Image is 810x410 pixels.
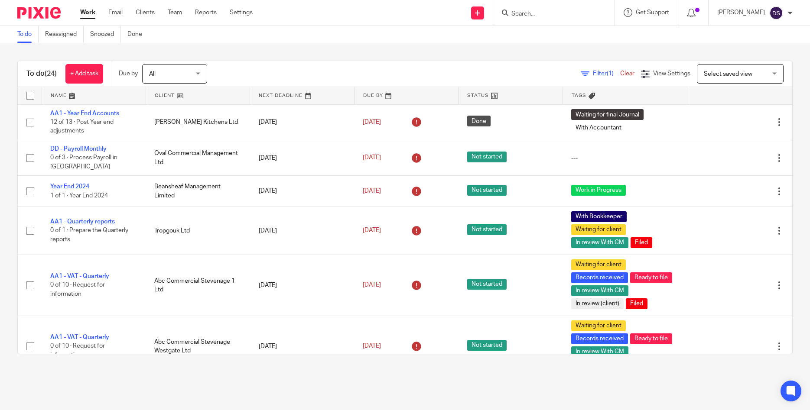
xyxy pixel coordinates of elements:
[45,70,57,77] span: (24)
[50,110,119,116] a: AA1 - Year End Accounts
[630,333,672,344] span: Ready to file
[119,69,138,78] p: Due by
[467,116,491,126] span: Done
[195,8,217,17] a: Reports
[607,71,614,77] span: (1)
[572,93,586,98] span: Tags
[571,259,626,270] span: Waiting for client
[571,185,626,196] span: Work in Progress
[717,8,765,17] p: [PERSON_NAME]
[363,188,381,194] span: [DATE]
[26,69,57,78] h1: To do
[363,343,381,349] span: [DATE]
[90,26,121,43] a: Snoozed
[108,8,123,17] a: Email
[50,193,108,199] span: 1 of 1 · Year End 2024
[50,282,105,297] span: 0 of 10 · Request for information
[704,71,752,77] span: Select saved view
[146,104,250,140] td: [PERSON_NAME] Kitchens Ltd
[80,8,95,17] a: Work
[571,109,644,120] span: Waiting for final Journal
[571,285,628,296] span: In review With CM
[571,320,626,331] span: Waiting for client
[50,228,128,243] span: 0 of 1 · Prepare the Quarterly reports
[250,316,354,377] td: [DATE]
[146,316,250,377] td: Abc Commercial Stevenage Westgate Ltd
[571,237,628,248] span: In review With CM
[65,64,103,84] a: + Add task
[467,340,507,351] span: Not started
[571,122,626,133] span: With Accountant
[250,140,354,175] td: [DATE]
[146,255,250,316] td: Abc Commercial Stevenage 1 Ltd
[571,154,679,162] div: ---
[571,224,626,235] span: Waiting for client
[50,184,89,190] a: Year End 2024
[17,7,61,19] img: Pixie
[571,346,628,357] span: In review With CM
[50,155,117,170] span: 0 of 3 · Process Payroll in [GEOGRAPHIC_DATA]
[467,279,507,290] span: Not started
[136,8,155,17] a: Clients
[769,6,783,20] img: svg%3E
[631,237,652,248] span: Filed
[467,185,507,196] span: Not started
[50,343,105,358] span: 0 of 10 · Request for information
[593,71,620,77] span: Filter
[146,140,250,175] td: Oval Commercial Management Ltd
[467,152,507,162] span: Not started
[363,282,381,288] span: [DATE]
[571,272,628,283] span: Records received
[363,155,381,161] span: [DATE]
[630,272,672,283] span: Ready to file
[250,104,354,140] td: [DATE]
[146,176,250,207] td: Beansheaf Management Limited
[50,334,109,340] a: AA1 - VAT - Quarterly
[626,298,647,309] span: Filed
[250,255,354,316] td: [DATE]
[363,228,381,234] span: [DATE]
[511,10,589,18] input: Search
[250,207,354,255] td: [DATE]
[653,71,690,77] span: View Settings
[50,219,115,225] a: AA1 - Quarterly reports
[149,71,156,77] span: All
[467,224,507,235] span: Not started
[45,26,84,43] a: Reassigned
[230,8,253,17] a: Settings
[250,176,354,207] td: [DATE]
[620,71,634,77] a: Clear
[146,207,250,255] td: Tropgouk Ltd
[50,273,109,279] a: AA1 - VAT - Quarterly
[50,146,107,152] a: DD - Payroll Monthly
[571,333,628,344] span: Records received
[571,298,624,309] span: In review (client)
[571,211,627,222] span: With Bookkeeper
[168,8,182,17] a: Team
[363,119,381,125] span: [DATE]
[127,26,149,43] a: Done
[50,119,114,134] span: 12 of 13 · Post Year end adjustments
[17,26,39,43] a: To do
[636,10,669,16] span: Get Support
